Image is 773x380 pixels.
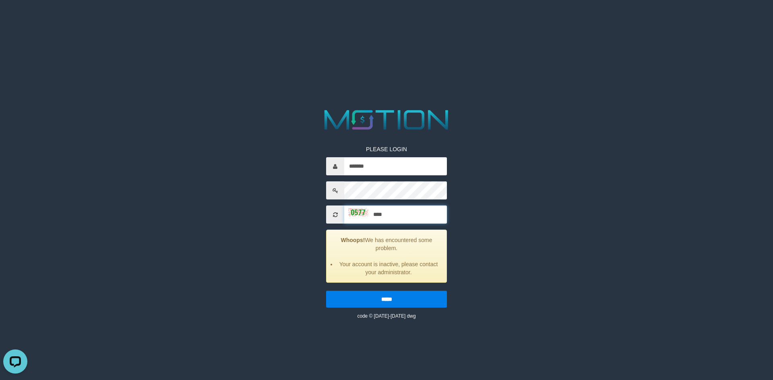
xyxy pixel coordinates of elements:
[341,237,365,243] strong: Whoops!
[357,313,415,319] small: code © [DATE]-[DATE] dwg
[319,107,454,133] img: MOTION_logo.png
[348,208,368,216] img: captcha
[337,260,440,276] li: Your account is inactive, please contact your administrator.
[326,230,447,283] div: We has encountered some problem.
[326,145,447,153] p: PLEASE LOGIN
[3,3,27,27] button: Open LiveChat chat widget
